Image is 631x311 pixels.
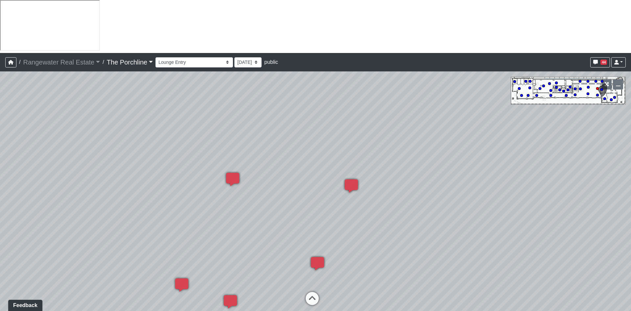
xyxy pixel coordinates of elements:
button: 44 [590,57,610,67]
span: 44 [600,60,607,65]
a: Rangewater Real Estate [23,56,100,69]
span: public [264,59,278,65]
iframe: Ybug feedback widget [5,298,44,311]
span: / [16,56,23,69]
a: The Porchline [107,56,153,69]
span: / [100,56,106,69]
